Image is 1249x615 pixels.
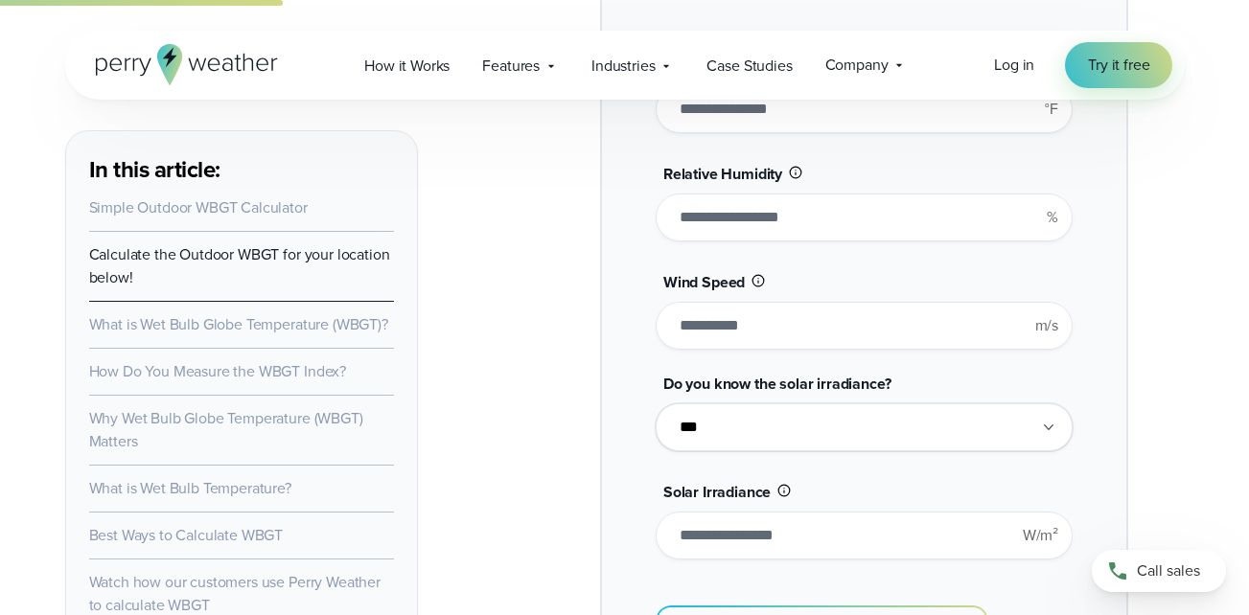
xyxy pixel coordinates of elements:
[994,54,1034,76] span: Log in
[89,243,390,288] a: Calculate the Outdoor WBGT for your location below!
[663,271,745,293] span: Wind Speed
[89,154,394,185] h3: In this article:
[663,373,891,395] span: Do you know the solar irradiance?
[89,360,347,382] a: How Do You Measure the WBGT Index?
[89,196,308,218] a: Simple Outdoor WBGT Calculator
[89,407,363,452] a: Why Wet Bulb Globe Temperature (WBGT) Matters
[482,55,540,78] span: Features
[994,54,1034,77] a: Log in
[663,481,771,503] span: Solar Irradiance
[690,46,808,85] a: Case Studies
[89,477,291,499] a: What is Wet Bulb Temperature?
[591,55,655,78] span: Industries
[89,313,388,335] a: What is Wet Bulb Globe Temperature (WBGT)?
[348,46,466,85] a: How it Works
[1065,42,1172,88] a: Try it free
[1092,550,1226,592] a: Call sales
[663,163,782,185] span: Relative Humidity
[825,54,889,77] span: Company
[1137,559,1200,582] span: Call sales
[89,524,284,546] a: Best Ways to Calculate WBGT
[364,55,450,78] span: How it Works
[1088,54,1149,77] span: Try it free
[706,55,792,78] span: Case Studies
